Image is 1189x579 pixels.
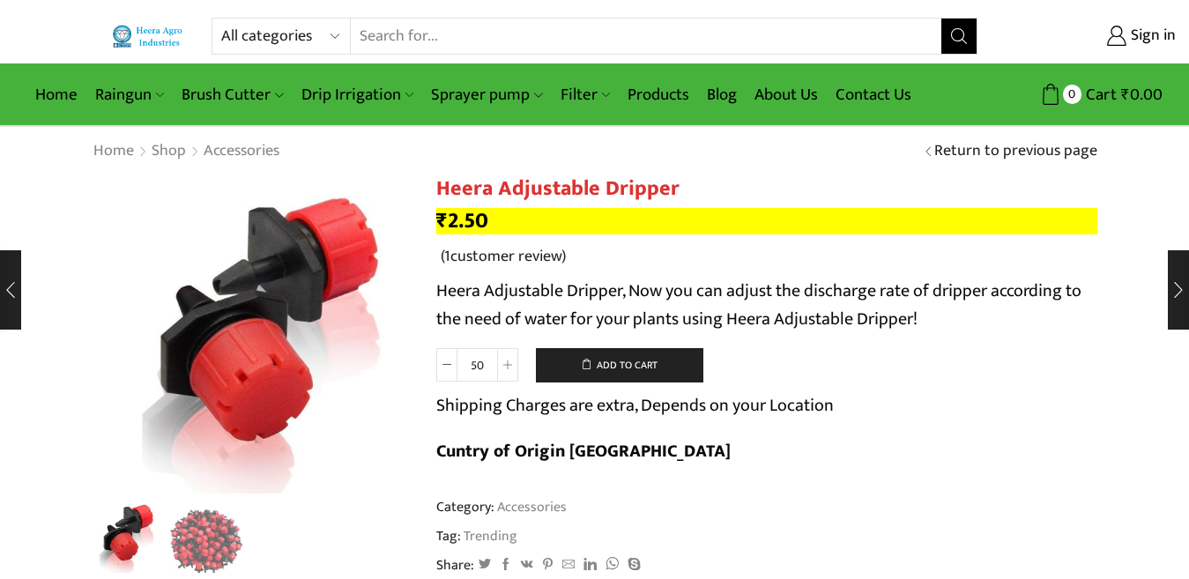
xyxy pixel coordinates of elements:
a: Contact Us [827,74,920,115]
span: Sign in [1126,25,1176,48]
a: About Us [746,74,827,115]
input: Search for... [351,19,941,54]
span: ₹ [1121,81,1130,108]
p: Shipping Charges are extra, Depends on your Location [436,391,834,419]
span: Cart [1081,83,1117,107]
bdi: 0.00 [1121,81,1163,108]
a: Trending [461,526,517,546]
a: Brush Cutter [173,74,292,115]
button: Add to cart [536,348,703,383]
img: HEERA ADJ DRIPPER [169,502,242,575]
p: Heera Adjustable Dripper, Now you can adjust the discharge rate of dripper according to the need ... [436,277,1097,333]
a: Raingun [86,74,173,115]
a: Sign in [1004,20,1176,52]
a: Sprayer pump [422,74,551,115]
li: 2 / 2 [169,502,242,573]
a: Accessories [494,495,567,518]
img: Heera Adjustable Dripper [93,176,410,494]
button: Search button [941,19,977,54]
h1: Heera Adjustable Dripper [436,176,1097,202]
b: Cuntry of Origin [GEOGRAPHIC_DATA] [436,436,731,466]
bdi: 2.50 [436,203,488,239]
a: (1customer review) [441,246,566,269]
li: 1 / 2 [88,502,161,573]
a: Filter [552,74,619,115]
span: 0 [1063,85,1081,103]
img: Heera Adjustable Dripper [88,500,161,573]
a: Return to previous page [934,140,1097,163]
span: Tag: [436,526,1097,546]
a: Shop [151,140,187,163]
span: Share: [436,555,474,575]
span: ₹ [436,203,448,239]
a: Accessories [203,140,280,163]
a: 0 Cart ₹0.00 [995,78,1163,111]
div: 1 / 2 [93,176,410,494]
a: Products [619,74,698,115]
span: Category: [436,497,567,517]
nav: Breadcrumb [93,140,280,163]
a: Drip Irrigation [293,74,422,115]
input: Product quantity [457,348,497,382]
a: Home [93,140,135,163]
a: Home [26,74,86,115]
a: Blog [698,74,746,115]
span: 1 [444,243,450,270]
